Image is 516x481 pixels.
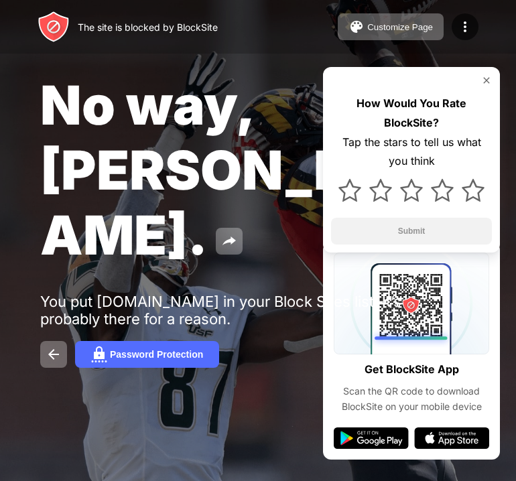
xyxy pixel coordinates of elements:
div: Password Protection [110,349,203,360]
img: pallet.svg [348,19,365,35]
div: You put [DOMAIN_NAME] in your Block Sites list. It’s probably there for a reason. [40,293,454,328]
div: How Would You Rate BlockSite? [331,94,492,133]
button: Password Protection [75,341,219,368]
img: password.svg [91,346,107,362]
button: Customize Page [338,13,444,40]
img: header-logo.svg [38,11,70,43]
img: star.svg [369,179,392,202]
img: rate-us-close.svg [481,75,492,86]
img: back.svg [46,346,62,362]
img: share.svg [221,233,237,249]
div: Tap the stars to tell us what you think [331,133,492,171]
img: star.svg [462,179,485,202]
span: No way, [PERSON_NAME]. [40,72,355,267]
div: Customize Page [367,22,433,32]
img: star.svg [338,179,361,202]
div: The site is blocked by BlockSite [78,21,218,33]
img: star.svg [431,179,454,202]
img: star.svg [400,179,423,202]
button: Submit [331,218,492,245]
img: menu-icon.svg [457,19,473,35]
